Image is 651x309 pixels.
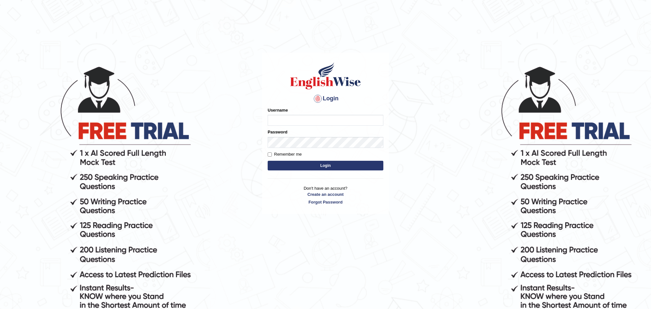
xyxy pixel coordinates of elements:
label: Remember me [268,151,302,158]
a: Forgot Password [268,199,383,205]
p: Don't have an account? [268,185,383,205]
img: Logo of English Wise sign in for intelligent practice with AI [289,61,362,90]
button: Login [268,161,383,170]
h4: Login [268,94,383,104]
input: Remember me [268,152,272,157]
label: Password [268,129,287,135]
a: Create an account [268,191,383,197]
label: Username [268,107,288,113]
